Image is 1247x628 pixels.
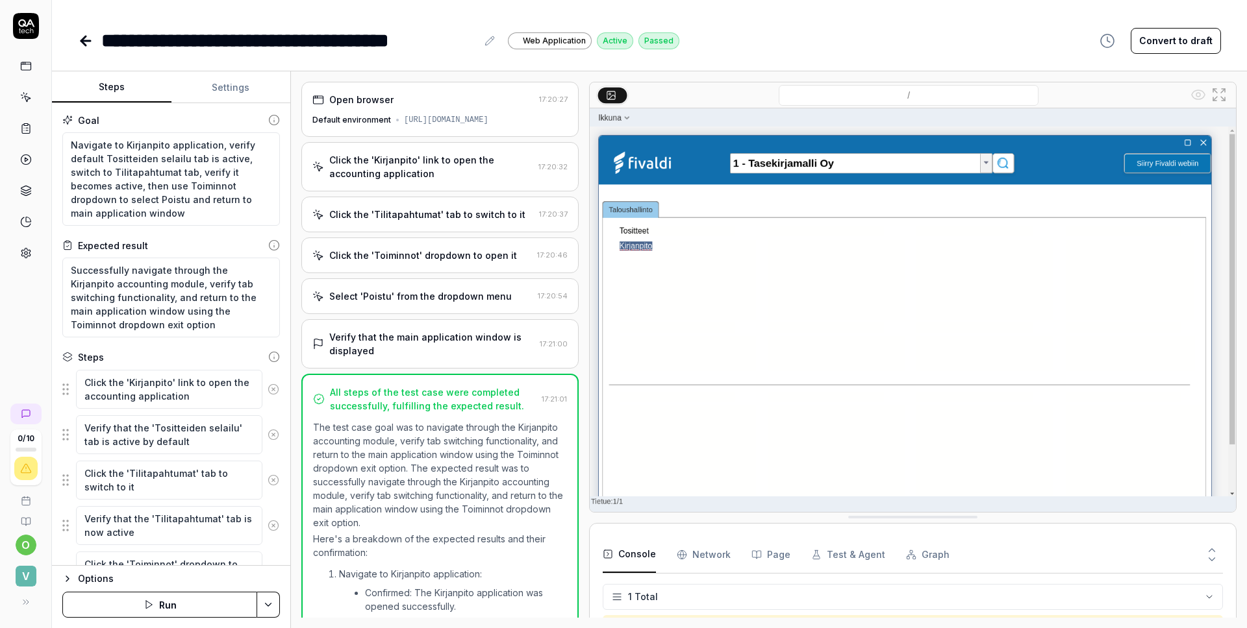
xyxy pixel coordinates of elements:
div: [URL][DOMAIN_NAME] [404,114,488,126]
button: Remove step [262,467,284,493]
div: Click the 'Tilitapahtumat' tab to switch to it [329,208,525,221]
div: Active [597,32,633,49]
p: Navigate to Kirjanpito application: [339,567,567,581]
button: Console [603,537,656,573]
button: Remove step [262,558,284,584]
div: All steps of the test case were completed successfully, fulfilling the expected result. [330,385,536,413]
p: The test case goal was to navigate through the Kirjanpito accounting module, verify tab switching... [313,420,567,529]
time: 17:20:37 [539,210,568,219]
time: 17:21:00 [540,339,568,348]
div: Verify that the main application window is displayed [329,330,535,357]
button: Settings [171,72,291,103]
time: 17:20:27 [539,95,568,104]
div: Open browser [329,93,394,106]
div: Click the 'Toiminnot' dropdown to open it [329,248,517,262]
button: Test & Agent [811,537,885,573]
button: Remove step [262,513,284,538]
time: 17:20:32 [538,162,568,171]
button: Convert to draft [1131,28,1221,54]
button: V [5,555,46,589]
div: Default environment [312,114,391,126]
button: View version history [1092,28,1123,54]
div: Expected result [78,239,148,252]
div: Select 'Poistu' from the dropdown menu [329,289,512,303]
button: Options [62,571,280,586]
div: Goal [78,114,99,127]
button: Network [677,537,731,573]
span: Web Application [523,35,586,47]
a: New conversation [10,404,42,424]
button: Graph [906,537,950,573]
div: Click the 'Kirjanpito' link to open the accounting application [329,153,533,180]
button: Run [62,592,257,618]
div: Suggestions [62,505,280,546]
div: Suggestions [62,369,280,409]
button: Steps [52,72,171,103]
button: o [16,535,36,555]
a: Book a call with us [5,485,46,506]
div: Steps [78,350,104,364]
li: Confirmed: The Kirjanpito application was opened successfully. [365,586,567,613]
button: Remove step [262,376,284,402]
a: Documentation [5,506,46,527]
img: Screenshot [590,108,1236,512]
button: Open in full screen [1209,84,1229,105]
span: V [16,566,36,586]
div: Suggestions [62,415,280,455]
div: Passed [638,32,679,49]
time: 17:20:46 [537,250,568,260]
button: Page [751,537,790,573]
button: Remove step [262,422,284,448]
button: Show all interative elements [1188,84,1209,105]
time: 17:20:54 [538,291,568,300]
span: 0 / 10 [18,435,34,442]
a: Web Application [508,32,592,49]
div: Options [78,571,280,586]
p: Here's a breakdown of the expected results and their confirmation: [313,532,567,559]
time: 17:21:01 [542,394,567,404]
div: Suggestions [62,460,280,500]
div: Suggestions [62,551,280,591]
